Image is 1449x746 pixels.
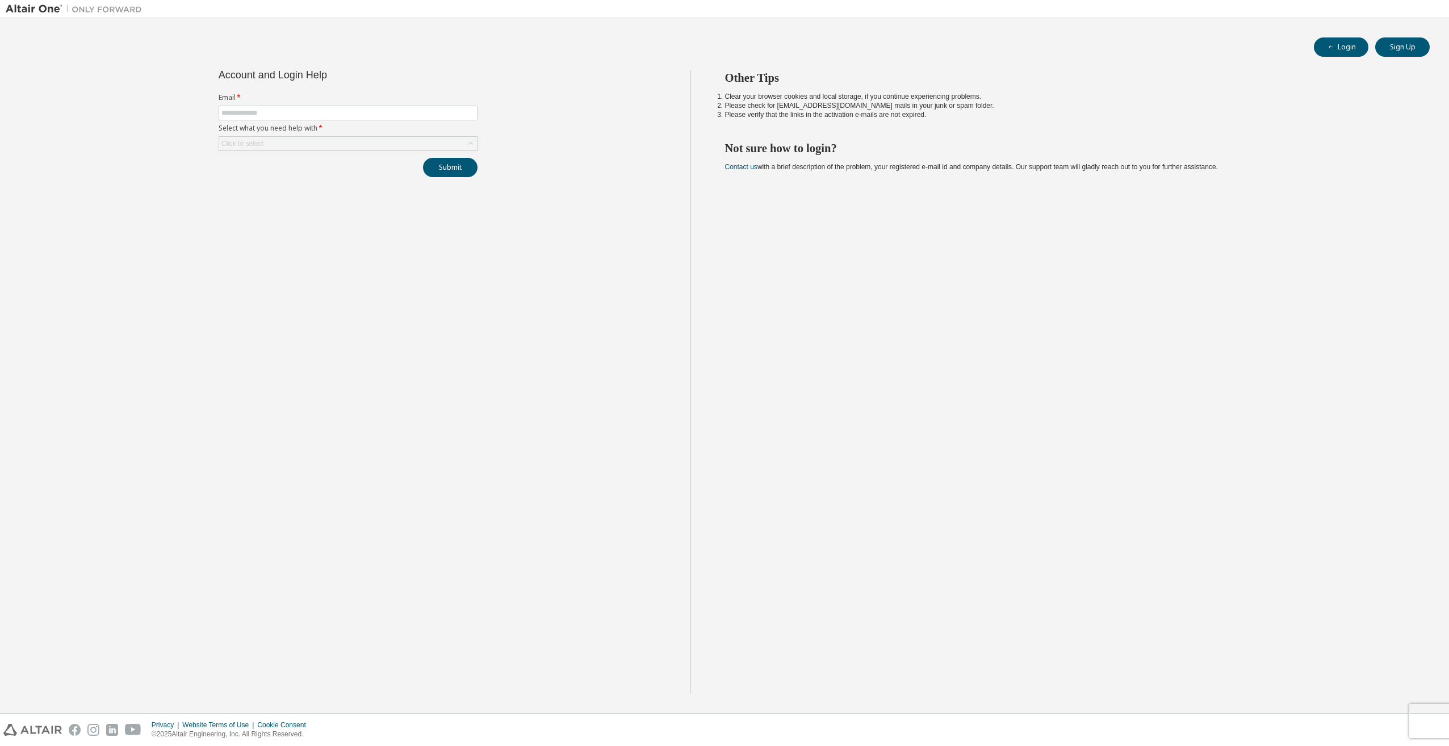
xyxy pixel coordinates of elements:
img: Altair One [6,3,148,15]
span: with a brief description of the problem, your registered e-mail id and company details. Our suppo... [725,163,1218,171]
div: Account and Login Help [219,70,426,79]
img: linkedin.svg [106,724,118,736]
div: Website Terms of Use [182,720,257,730]
div: Privacy [152,720,182,730]
img: youtube.svg [125,724,141,736]
h2: Not sure how to login? [725,141,1410,156]
button: Submit [423,158,478,177]
button: Login [1314,37,1368,57]
div: Click to select [219,137,477,150]
h2: Other Tips [725,70,1410,85]
p: © 2025 Altair Engineering, Inc. All Rights Reserved. [152,730,313,739]
img: instagram.svg [87,724,99,736]
a: Contact us [725,163,757,171]
img: altair_logo.svg [3,724,62,736]
label: Select what you need help with [219,124,478,133]
li: Please verify that the links in the activation e-mails are not expired. [725,110,1410,119]
label: Email [219,93,478,102]
div: Cookie Consent [257,720,312,730]
img: facebook.svg [69,724,81,736]
button: Sign Up [1375,37,1430,57]
li: Clear your browser cookies and local storage, if you continue experiencing problems. [725,92,1410,101]
div: Click to select [221,139,263,148]
li: Please check for [EMAIL_ADDRESS][DOMAIN_NAME] mails in your junk or spam folder. [725,101,1410,110]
